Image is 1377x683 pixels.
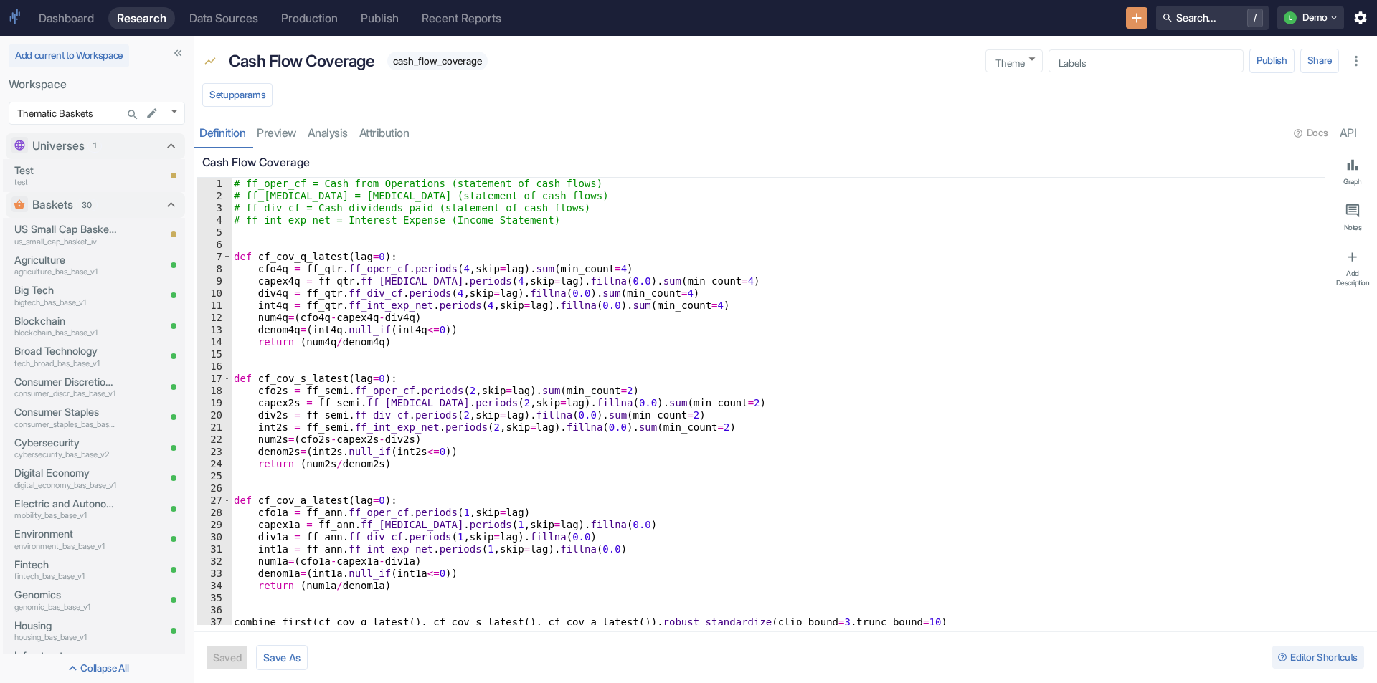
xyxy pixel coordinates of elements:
[14,343,118,359] p: Broad Technology
[14,587,118,603] p: Genomics
[77,199,97,211] span: 30
[197,555,232,568] div: 32
[197,263,232,275] div: 8
[14,465,118,491] a: Digital Economydigital_economy_bas_base_v1
[422,11,501,25] div: Recent Reports
[14,404,118,420] p: Consumer Staples
[14,297,118,309] p: bigtech_bas_base_v1
[197,446,232,458] div: 23
[197,360,232,373] div: 16
[197,373,232,385] div: 17
[14,496,118,512] p: Electric and Autonomous Mobility
[197,300,232,312] div: 11
[197,348,232,360] div: 15
[197,336,232,348] div: 14
[1331,197,1374,237] button: Notes
[30,7,103,29] a: Dashboard
[14,163,118,178] p: Test
[199,126,245,140] div: Definition
[14,176,118,188] p: test
[14,618,118,644] a: Housinghousing_bas_base_v1
[14,540,118,553] p: environment_bas_base_v1
[1334,269,1371,287] div: Add Description
[14,587,118,613] a: Genomicsgenomic_bas_base_v1
[14,526,118,542] p: Environment
[197,287,232,300] div: 10
[14,496,118,522] a: Electric and Autonomous Mobilitymobility_bas_base_v1
[14,163,118,188] a: Testtest
[14,252,118,268] p: Agriculture
[281,11,338,25] div: Production
[14,435,118,461] a: Cybersecuritycybersecurity_bas_base_v2
[14,510,118,522] p: mobility_bas_base_v1
[197,214,232,226] div: 4
[88,140,101,152] span: 1
[39,11,94,25] div: Dashboard
[1331,151,1374,191] button: Graph
[1277,6,1344,29] button: LDemo
[197,409,232,421] div: 20
[223,373,231,385] span: Toggle code folding, rows 17 through 24
[14,221,118,237] p: US Small Cap Basket IV
[223,251,231,263] span: Toggle code folding, rows 7 through 14
[1272,646,1364,669] button: Editor Shortcuts
[197,543,232,555] div: 31
[197,616,232,629] div: 37
[197,592,232,604] div: 35
[14,601,118,613] p: genomic_bas_base_v1
[14,557,118,573] p: Fintech
[197,202,232,214] div: 3
[197,495,232,507] div: 27
[14,236,118,248] p: us_small_cap_basket_iv
[14,358,118,370] p: tech_broad_bas_base_v1
[194,118,1377,148] div: resource tabs
[14,419,118,431] p: consumer_staples_bas_base_v1
[14,374,118,400] a: Consumer Discretionaryconsumer_discr_bas_base_v1
[223,495,231,507] span: Toggle code folding, rows 27 through 34
[14,449,118,461] p: cybersecurity_bas_base_v2
[413,7,510,29] a: Recent Reports
[197,519,232,531] div: 29
[14,404,118,430] a: Consumer Staplesconsumer_staples_bas_base_v1
[14,313,118,339] a: Blockchainblockchain_bas_base_v1
[197,482,232,495] div: 26
[14,648,118,664] p: Infrastructure
[1126,7,1148,29] button: New Resource
[3,657,191,680] button: Collapse All
[181,7,267,29] a: Data Sources
[197,568,232,580] div: 33
[14,479,118,492] p: digital_economy_bas_base_v1
[14,266,118,278] p: agriculture_bas_base_v1
[14,374,118,390] p: Consumer Discretionary
[197,251,232,263] div: 7
[9,44,129,67] button: Add current to Workspace
[197,531,232,543] div: 30
[197,397,232,409] div: 19
[256,645,308,670] button: Save As
[1289,122,1333,145] button: Docs
[189,11,258,25] div: Data Sources
[14,313,118,329] p: Blockchain
[32,138,85,155] p: Universes
[14,465,118,481] p: Digital Economy
[123,105,143,125] button: Search...
[168,43,188,63] button: Collapse Sidebar
[14,557,118,583] a: Fintechfintech_bas_base_v1
[197,421,232,434] div: 21
[361,11,399,25] div: Publish
[197,507,232,519] div: 28
[32,196,73,214] p: Baskets
[117,11,166,25] div: Research
[6,192,185,218] div: Baskets30
[197,239,232,251] div: 6
[14,631,118,644] p: housing_bas_base_v1
[14,252,118,278] a: Agricultureagriculture_bas_base_v1
[14,388,118,400] p: consumer_discr_bas_base_v1
[197,580,232,592] div: 34
[14,570,118,583] p: fintech_bas_base_v1
[1284,11,1297,24] div: L
[14,435,118,451] p: Cybersecurity
[14,221,118,247] a: US Small Cap Basket IVus_small_cap_basket_iv
[197,434,232,446] div: 22
[197,604,232,616] div: 36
